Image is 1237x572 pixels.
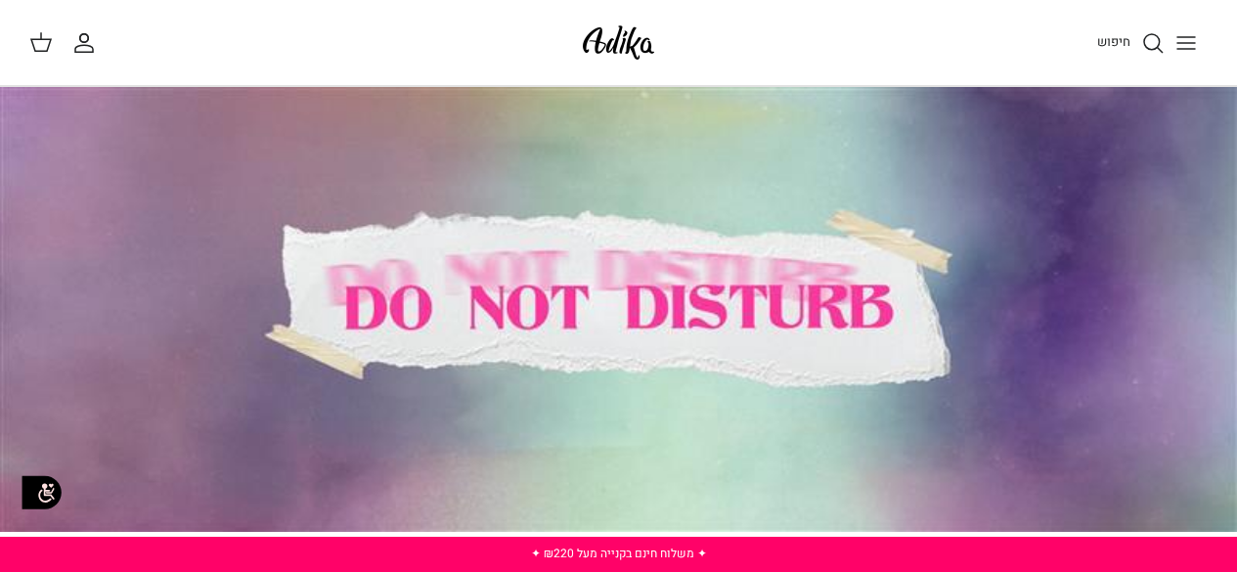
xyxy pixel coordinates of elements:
img: accessibility_icon02.svg [15,465,68,519]
a: ✦ משלוח חינם בקנייה מעל ₪220 ✦ [531,545,707,562]
span: חיפוש [1097,32,1130,51]
a: חיפוש [1097,31,1165,55]
img: Adika IL [577,20,660,66]
a: החשבון שלי [72,31,104,55]
button: Toggle menu [1165,22,1208,65]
